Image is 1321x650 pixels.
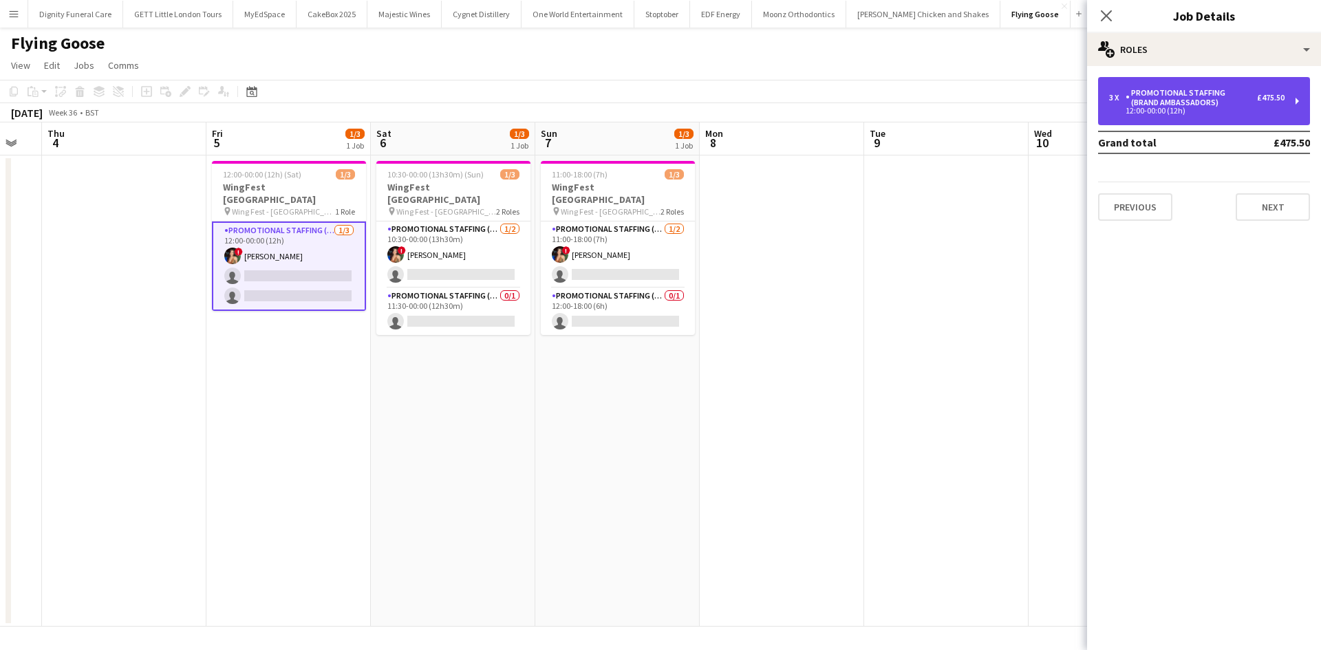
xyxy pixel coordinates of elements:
h1: Flying Goose [11,33,105,54]
span: 1/3 [674,129,694,139]
div: 1 Job [675,140,693,151]
span: 6 [374,135,391,151]
span: Sat [376,127,391,140]
app-card-role: Promotional Staffing (Brand Ambassadors)0/112:00-18:00 (6h) [541,288,695,335]
td: Grand total [1098,131,1228,153]
div: [DATE] [11,106,43,120]
div: 1 Job [346,140,364,151]
a: View [6,56,36,74]
span: Wing Fest - [GEOGRAPHIC_DATA] [396,206,496,217]
button: Dignity Funeral Care [28,1,123,28]
span: 12:00-00:00 (12h) (Sat) [223,169,301,180]
span: Sun [541,127,557,140]
button: Moonz Orthodontics [752,1,846,28]
button: GETT Little London Tours [123,1,233,28]
app-card-role: Promotional Staffing (Brand Ambassadors)1/211:00-18:00 (7h)![PERSON_NAME] [541,221,695,288]
span: 4 [45,135,65,151]
span: Mon [705,127,723,140]
a: Jobs [68,56,100,74]
app-card-role: Promotional Staffing (Brand Ambassadors)0/111:30-00:00 (12h30m) [376,288,530,335]
span: 10:30-00:00 (13h30m) (Sun) [387,169,484,180]
span: 7 [539,135,557,151]
h3: WingFest [GEOGRAPHIC_DATA] [212,181,366,206]
span: Edit [44,59,60,72]
span: Thu [47,127,65,140]
span: Week 36 [45,107,80,118]
button: Next [1236,193,1310,221]
h3: WingFest [GEOGRAPHIC_DATA] [541,181,695,206]
span: Fri [212,127,223,140]
button: Flying Goose [1000,1,1071,28]
div: 3 x [1109,93,1126,102]
app-job-card: 12:00-00:00 (12h) (Sat)1/3WingFest [GEOGRAPHIC_DATA] Wing Fest - [GEOGRAPHIC_DATA]1 RolePromotion... [212,161,366,311]
button: Stoptober [634,1,690,28]
span: 1/3 [510,129,529,139]
span: View [11,59,30,72]
span: Wing Fest - [GEOGRAPHIC_DATA] [561,206,660,217]
span: 1/3 [336,169,355,180]
span: 1 Role [335,206,355,217]
span: 2 Roles [496,206,519,217]
span: Comms [108,59,139,72]
button: Majestic Wines [367,1,442,28]
span: ! [398,246,406,254]
span: Tue [870,127,885,140]
span: ! [235,248,243,256]
span: Wing Fest - [GEOGRAPHIC_DATA] [232,206,335,217]
button: CakeBox 2025 [297,1,367,28]
td: £475.50 [1228,131,1310,153]
span: 5 [210,135,223,151]
span: Wed [1034,127,1052,140]
div: £475.50 [1257,93,1285,102]
div: 12:00-00:00 (12h) [1109,107,1285,114]
span: 2 Roles [660,206,684,217]
app-job-card: 11:00-18:00 (7h)1/3WingFest [GEOGRAPHIC_DATA] Wing Fest - [GEOGRAPHIC_DATA]2 RolesPromotional Sta... [541,161,695,335]
button: One World Entertainment [522,1,634,28]
span: 9 [868,135,885,151]
div: Promotional Staffing (Brand Ambassadors) [1126,88,1257,107]
span: 1/3 [345,129,365,139]
button: Cygnet Distillery [442,1,522,28]
span: 1/3 [500,169,519,180]
span: 10 [1032,135,1052,151]
div: Roles [1087,33,1321,66]
span: ! [562,246,570,254]
div: 1 Job [511,140,528,151]
span: Jobs [74,59,94,72]
h3: Job Details [1087,7,1321,25]
app-card-role: Promotional Staffing (Brand Ambassadors)1/210:30-00:00 (13h30m)![PERSON_NAME] [376,221,530,288]
a: Edit [39,56,65,74]
button: MyEdSpace [233,1,297,28]
span: 1/3 [665,169,684,180]
span: 11:00-18:00 (7h) [552,169,608,180]
app-card-role: Promotional Staffing (Brand Ambassadors)1/312:00-00:00 (12h)![PERSON_NAME] [212,221,366,311]
button: Previous [1098,193,1172,221]
h3: WingFest [GEOGRAPHIC_DATA] [376,181,530,206]
div: BST [85,107,99,118]
button: [PERSON_NAME] Chicken and Shakes [846,1,1000,28]
a: Comms [103,56,144,74]
app-job-card: 10:30-00:00 (13h30m) (Sun)1/3WingFest [GEOGRAPHIC_DATA] Wing Fest - [GEOGRAPHIC_DATA]2 RolesPromo... [376,161,530,335]
span: 8 [703,135,723,151]
button: EDF Energy [690,1,752,28]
